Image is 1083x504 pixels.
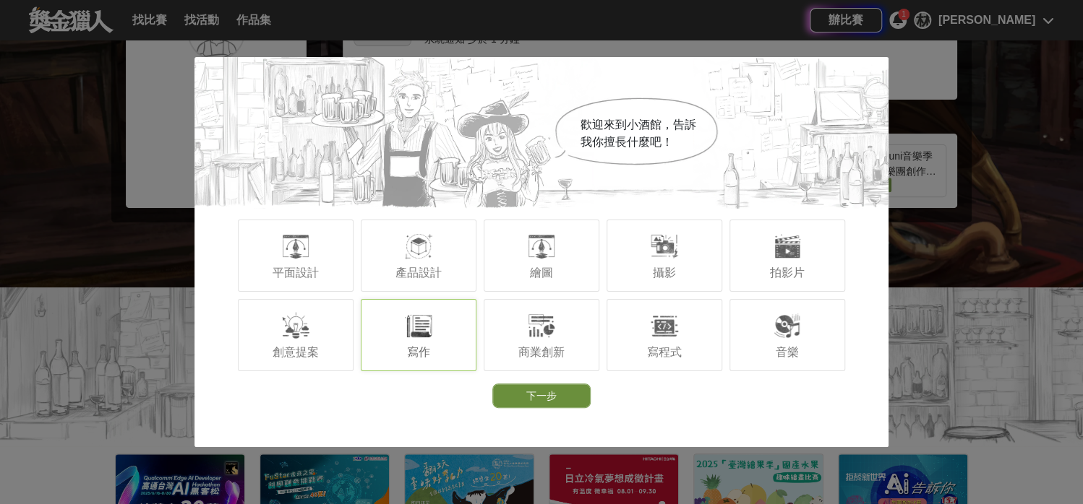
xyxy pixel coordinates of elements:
span: 寫程式 [647,346,682,358]
span: 產品設計 [395,266,442,279]
span: 攝影 [653,266,676,279]
span: 拍影片 [770,266,805,279]
span: 商業創新 [518,346,565,358]
button: 下一步 [492,383,591,408]
span: 創意提案 [273,346,319,358]
span: 繪圖 [530,266,553,279]
span: 平面設計 [273,266,319,279]
span: 歡迎來到小酒館，告訴我你擅長什麼吧！ [581,118,696,148]
span: 寫作 [407,346,430,358]
span: 音樂 [776,346,799,358]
